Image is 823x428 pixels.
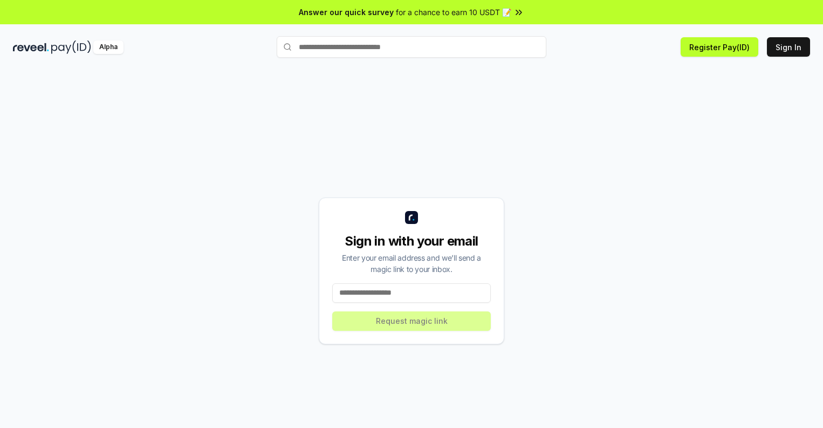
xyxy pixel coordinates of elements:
div: Alpha [93,40,124,54]
span: Answer our quick survey [299,6,394,18]
button: Sign In [767,37,810,57]
img: pay_id [51,40,91,54]
div: Sign in with your email [332,233,491,250]
div: Enter your email address and we’ll send a magic link to your inbox. [332,252,491,275]
img: logo_small [405,211,418,224]
img: reveel_dark [13,40,49,54]
button: Register Pay(ID) [681,37,758,57]
span: for a chance to earn 10 USDT 📝 [396,6,511,18]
